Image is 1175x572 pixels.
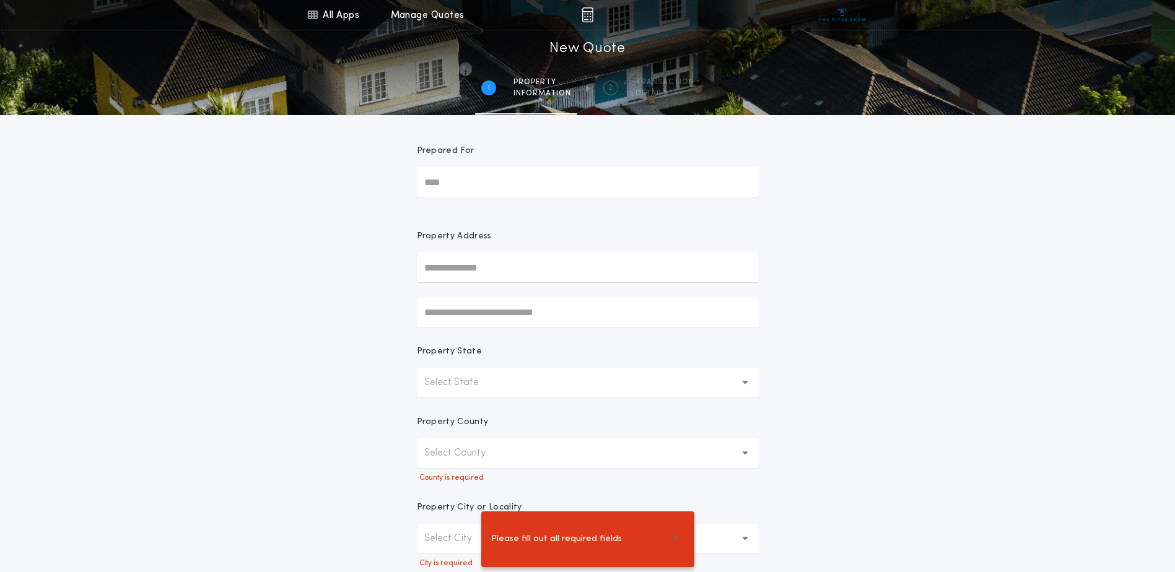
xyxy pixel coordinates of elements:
[417,501,522,514] p: Property City or Locality
[417,473,759,483] p: County is required
[513,89,571,98] span: information
[487,83,490,93] h2: 1
[417,438,759,468] button: Select County
[608,83,613,93] h2: 2
[424,446,505,461] p: Select County
[417,167,759,197] input: Prepared For
[491,532,622,546] span: Please fill out all required fields
[417,230,759,243] p: Property Address
[513,77,571,87] span: Property
[636,89,694,98] span: details
[582,7,593,22] img: img
[417,368,759,397] button: Select State
[549,39,625,59] h1: New Quote
[636,77,694,87] span: Transaction
[819,9,865,21] img: vs-icon
[417,145,474,157] p: Prepared For
[417,345,482,358] p: Property State
[424,375,499,390] p: Select State
[417,416,489,428] p: Property County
